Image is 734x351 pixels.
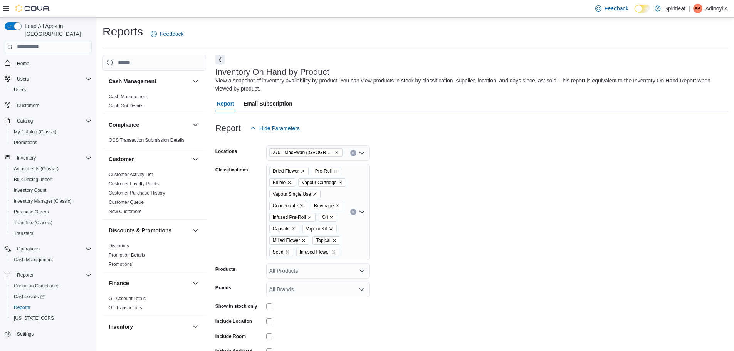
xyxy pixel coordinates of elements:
[109,296,146,302] span: GL Account Totals
[102,136,206,148] div: Compliance
[665,4,685,13] p: Spiritleaf
[8,174,95,185] button: Bulk Pricing Import
[11,175,92,184] span: Bulk Pricing Import
[215,333,246,339] label: Include Room
[359,268,365,274] button: Open list of options
[109,200,144,205] a: Customer Queue
[244,96,292,111] span: Email Subscription
[8,207,95,217] button: Purchase Orders
[359,150,365,156] button: Open list of options
[109,252,145,258] span: Promotion Details
[11,229,92,238] span: Transfers
[217,96,234,111] span: Report
[102,241,206,272] div: Discounts & Promotions
[14,187,47,193] span: Inventory Count
[109,190,165,196] span: Customer Purchase History
[312,192,317,196] button: Remove Vapour Single Use from selection in this group
[307,215,312,220] button: Remove Infused Pre-Roll from selection in this group
[14,139,37,146] span: Promotions
[311,202,343,210] span: Beverage
[215,67,329,77] h3: Inventory On Hand by Product
[109,199,144,205] span: Customer Queue
[109,172,153,177] a: Customer Activity List
[109,209,141,214] a: New Customers
[215,266,235,272] label: Products
[8,84,95,95] button: Users
[215,285,231,291] label: Brands
[2,328,95,339] button: Settings
[11,292,48,301] a: Dashboards
[329,215,334,220] button: Remove Oil from selection in this group
[215,148,237,155] label: Locations
[299,203,304,208] button: Remove Concentrate from selection in this group
[109,77,189,85] button: Cash Management
[17,118,33,124] span: Catalog
[306,225,327,233] span: Vapour Kit
[109,227,171,234] h3: Discounts & Promotions
[11,186,92,195] span: Inventory Count
[11,127,60,136] a: My Catalog (Classic)
[11,164,62,173] a: Adjustments (Classic)
[109,262,132,267] a: Promotions
[15,5,50,12] img: Cova
[11,175,56,184] a: Bulk Pricing Import
[14,270,92,280] span: Reports
[269,202,307,210] span: Concentrate
[109,138,185,143] a: OCS Transaction Submission Details
[215,124,241,133] h3: Report
[191,226,200,235] button: Discounts & Promotions
[109,243,129,249] span: Discounts
[335,203,340,208] button: Remove Beverage from selection in this group
[693,4,702,13] div: Adinoyi A
[2,116,95,126] button: Catalog
[109,94,148,99] a: Cash Management
[635,5,651,13] input: Dark Mode
[17,246,40,252] span: Operations
[11,314,92,323] span: Washington CCRS
[17,272,33,278] span: Reports
[109,208,141,215] span: New Customers
[109,137,185,143] span: OCS Transaction Submission Details
[215,77,724,93] div: View a snapshot of inventory availability by product. You can view products in stock by classific...
[14,304,30,311] span: Reports
[14,209,49,215] span: Purchase Orders
[333,169,338,173] button: Remove Pre-Roll from selection in this group
[102,294,206,316] div: Finance
[14,329,92,339] span: Settings
[11,292,92,301] span: Dashboards
[14,329,37,339] a: Settings
[11,218,92,227] span: Transfers (Classic)
[11,218,55,227] a: Transfers (Classic)
[215,167,248,173] label: Classifications
[17,60,29,67] span: Home
[14,283,59,289] span: Canadian Compliance
[8,185,95,196] button: Inventory Count
[109,261,132,267] span: Promotions
[273,190,311,198] span: Vapour Single Use
[296,248,340,256] span: Infused Flower
[148,26,186,42] a: Feedback
[14,166,59,172] span: Adjustments (Classic)
[14,294,45,300] span: Dashboards
[11,164,92,173] span: Adjustments (Classic)
[14,74,32,84] button: Users
[259,124,300,132] span: Hide Parameters
[191,279,200,288] button: Finance
[322,213,328,221] span: Oil
[2,74,95,84] button: Users
[689,4,690,13] p: |
[14,230,33,237] span: Transfers
[14,153,92,163] span: Inventory
[14,257,53,263] span: Cash Management
[695,4,701,13] span: AA
[269,236,310,245] span: Milled Flower
[359,209,365,215] button: Open list of options
[215,55,225,64] button: Next
[2,270,95,280] button: Reports
[14,101,92,110] span: Customers
[273,213,306,221] span: Infused Pre-Roll
[109,305,142,311] a: GL Transactions
[109,155,134,163] h3: Customer
[312,167,341,175] span: Pre-Roll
